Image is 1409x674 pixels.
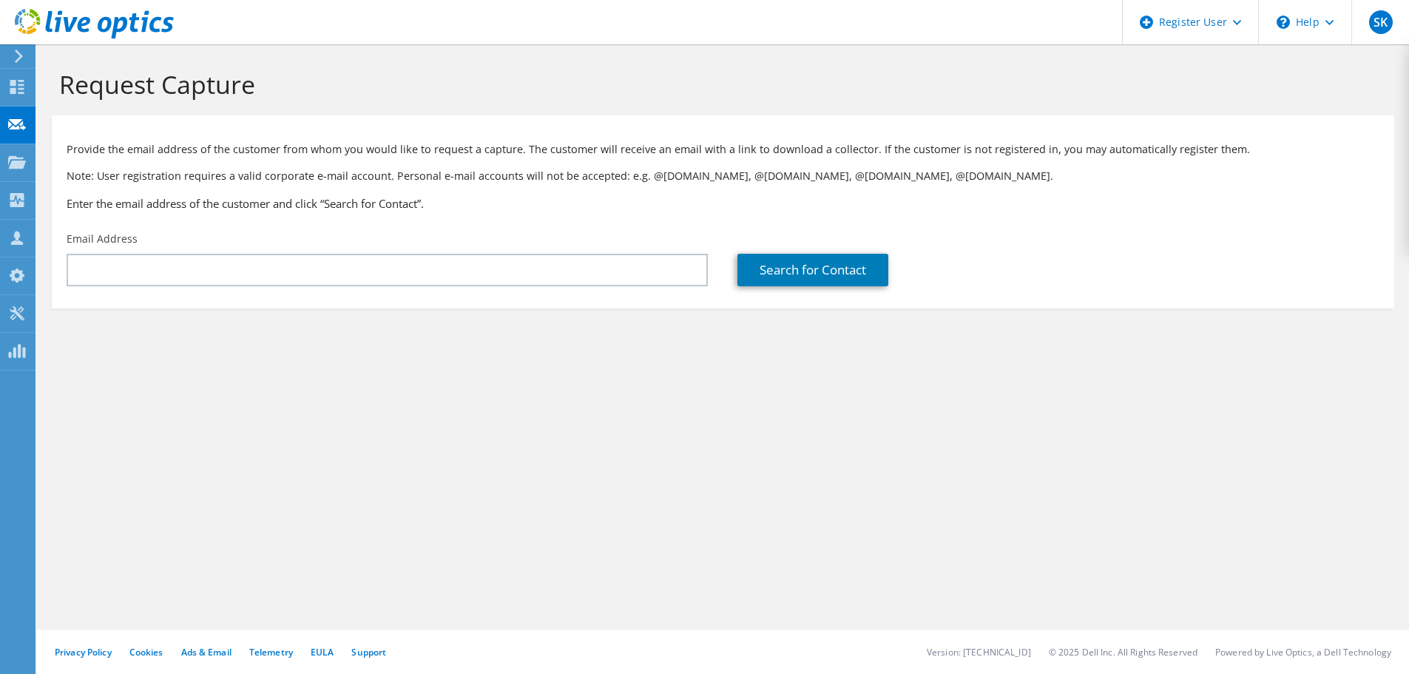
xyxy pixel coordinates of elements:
[181,646,232,658] a: Ads & Email
[55,646,112,658] a: Privacy Policy
[927,646,1031,658] li: Version: [TECHNICAL_ID]
[1369,10,1393,34] span: SK
[67,141,1379,158] p: Provide the email address of the customer from whom you would like to request a capture. The cust...
[67,195,1379,212] h3: Enter the email address of the customer and click “Search for Contact”.
[351,646,386,658] a: Support
[1049,646,1197,658] li: © 2025 Dell Inc. All Rights Reserved
[737,254,888,286] a: Search for Contact
[1277,16,1290,29] svg: \n
[129,646,163,658] a: Cookies
[67,168,1379,184] p: Note: User registration requires a valid corporate e-mail account. Personal e-mail accounts will ...
[249,646,293,658] a: Telemetry
[311,646,334,658] a: EULA
[67,232,138,246] label: Email Address
[59,69,1379,100] h1: Request Capture
[1215,646,1391,658] li: Powered by Live Optics, a Dell Technology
